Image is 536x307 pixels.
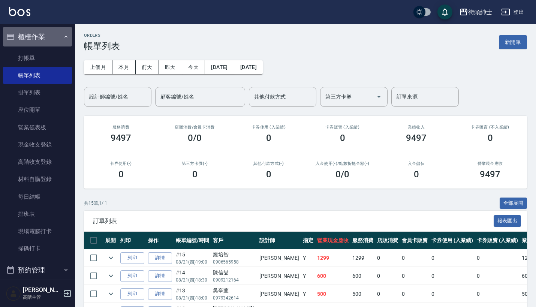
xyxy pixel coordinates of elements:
[475,267,520,285] td: 0
[118,232,146,249] th: 列印
[315,285,350,303] td: 500
[3,153,72,171] a: 高階收支登錄
[406,133,427,143] h3: 9497
[105,252,117,264] button: expand row
[188,133,202,143] h3: 0/0
[3,205,72,223] a: 排班表
[174,267,211,285] td: #14
[120,288,144,300] button: 列印
[103,232,118,249] th: 展開
[3,101,72,118] a: 座位開單
[456,4,495,20] button: 街頭紳士
[375,285,400,303] td: 0
[211,232,258,249] th: 客戶
[105,270,117,282] button: expand row
[213,277,256,283] p: 0909212164
[258,232,301,249] th: 設計師
[414,169,419,180] h3: 0
[462,125,518,130] h2: 卡券販賣 (不入業績)
[112,60,136,74] button: 本月
[375,249,400,267] td: 0
[3,188,72,205] a: 每日結帳
[167,161,223,166] h2: 第三方卡券(-)
[241,125,296,130] h2: 卡券使用 (入業績)
[234,60,263,74] button: [DATE]
[174,232,211,249] th: 帳單編號/時間
[146,232,174,249] th: 操作
[105,288,117,300] button: expand row
[400,232,430,249] th: 會員卡販賣
[258,267,301,285] td: [PERSON_NAME]
[494,215,521,227] button: 報表匯出
[23,294,61,301] p: 高階主管
[375,267,400,285] td: 0
[335,169,349,180] h3: 0 /0
[213,287,256,295] div: 吳亭萱
[182,60,205,74] button: 今天
[84,33,120,38] h2: ORDERS
[192,169,198,180] h3: 0
[462,161,518,166] h2: 營業現金應收
[350,267,375,285] td: 600
[118,169,124,180] h3: 0
[498,5,527,19] button: 登出
[375,232,400,249] th: 店販消費
[301,232,315,249] th: 指定
[174,285,211,303] td: #13
[499,38,527,45] a: 新開單
[9,7,30,16] img: Logo
[174,249,211,267] td: #15
[315,267,350,285] td: 600
[3,240,72,257] a: 掃碼打卡
[3,49,72,67] a: 打帳單
[301,285,315,303] td: Y
[159,60,182,74] button: 昨天
[475,249,520,267] td: 0
[494,217,521,224] a: 報表匯出
[475,285,520,303] td: 0
[241,161,296,166] h2: 其他付款方式(-)
[388,125,444,130] h2: 業績收入
[266,133,271,143] h3: 0
[167,125,223,130] h2: 店販消費 /會員卡消費
[3,171,72,188] a: 材料自購登錄
[120,252,144,264] button: 列印
[3,27,72,46] button: 櫃檯作業
[350,249,375,267] td: 1299
[93,217,494,225] span: 訂單列表
[350,285,375,303] td: 500
[437,4,452,19] button: save
[400,267,430,285] td: 0
[373,91,385,103] button: Open
[430,232,475,249] th: 卡券使用 (入業績)
[475,232,520,249] th: 卡券販賣 (入業績)
[266,169,271,180] h3: 0
[148,288,172,300] a: 詳情
[500,198,527,209] button: 全部展開
[400,285,430,303] td: 0
[258,249,301,267] td: [PERSON_NAME]
[136,60,159,74] button: 前天
[258,285,301,303] td: [PERSON_NAME]
[213,251,256,259] div: 叢培智
[213,295,256,301] p: 0979342614
[499,35,527,49] button: 新開單
[480,169,501,180] h3: 9497
[400,249,430,267] td: 0
[301,267,315,285] td: Y
[488,133,493,143] h3: 0
[301,249,315,267] td: Y
[3,84,72,101] a: 掛單列表
[430,267,475,285] td: 0
[315,249,350,267] td: 1299
[314,161,370,166] h2: 入金使用(-) /點數折抵金額(-)
[350,232,375,249] th: 服務消費
[468,7,492,17] div: 街頭紳士
[340,133,345,143] h3: 0
[3,261,72,280] button: 預約管理
[3,67,72,84] a: 帳單列表
[430,249,475,267] td: 0
[315,232,350,249] th: 營業現金應收
[93,125,149,130] h3: 服務消費
[3,136,72,153] a: 現金收支登錄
